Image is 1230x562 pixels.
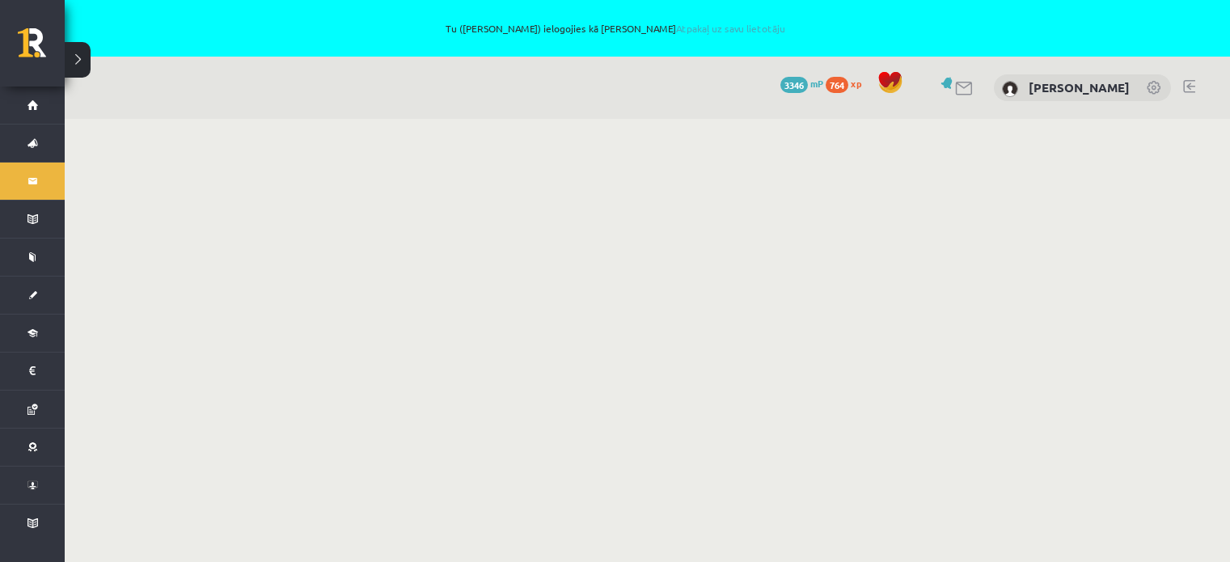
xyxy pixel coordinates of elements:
span: xp [851,77,861,90]
a: 3346 mP [780,77,823,90]
span: 764 [826,77,848,93]
a: [PERSON_NAME] [1029,79,1130,95]
a: Rīgas 1. Tālmācības vidusskola [18,28,65,69]
span: 3346 [780,77,808,93]
a: Atpakaļ uz savu lietotāju [676,22,785,35]
span: Tu ([PERSON_NAME]) ielogojies kā [PERSON_NAME] [123,23,1107,33]
span: mP [810,77,823,90]
img: Amanda Lorberga [1002,81,1018,97]
a: 764 xp [826,77,869,90]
